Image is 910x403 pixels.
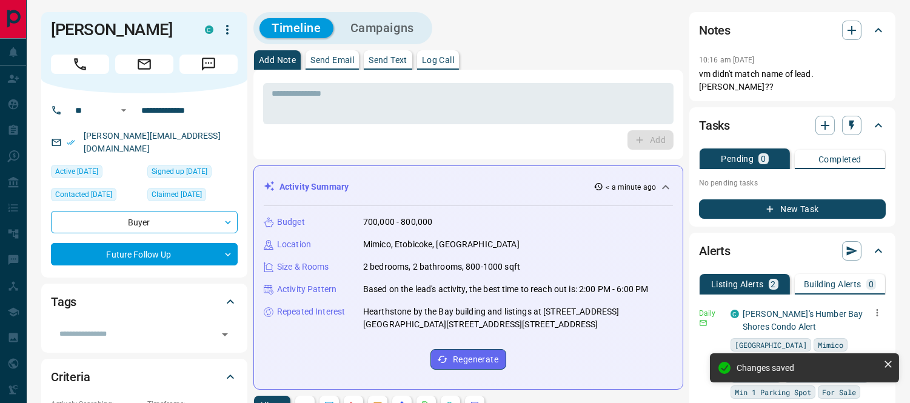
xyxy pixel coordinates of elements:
div: Fri Jul 05 2024 [147,165,238,182]
button: Open [216,326,233,343]
p: 0 [761,155,766,163]
span: [GEOGRAPHIC_DATA] [735,339,807,351]
div: Wed Aug 13 2025 [51,188,141,205]
h2: Notes [699,21,731,40]
p: Hearthstone by the Bay building and listings at [STREET_ADDRESS][GEOGRAPHIC_DATA][STREET_ADDRESS]... [363,305,673,331]
p: Repeated Interest [277,305,345,318]
p: Mimico, Etobicoke, [GEOGRAPHIC_DATA] [363,238,520,251]
div: Buyer [51,211,238,233]
h2: Tags [51,292,76,311]
p: No pending tasks [699,174,886,192]
div: Notes [699,16,886,45]
div: condos.ca [205,25,213,34]
span: Claimed [DATE] [152,188,202,201]
h2: Tasks [699,116,730,135]
a: [PERSON_NAME][EMAIL_ADDRESS][DOMAIN_NAME] [84,131,221,153]
div: Activity Summary< a minute ago [264,176,673,198]
p: Size & Rooms [277,261,329,273]
p: Daily [699,308,723,319]
div: Changes saved [737,363,878,373]
h1: [PERSON_NAME] [51,20,187,39]
p: 2 [771,280,776,288]
span: Signed up [DATE] [152,165,207,178]
p: Pending [721,155,754,163]
p: Log Call [422,56,454,64]
div: Thu Aug 07 2025 [147,188,238,205]
p: 10:16 am [DATE] [699,56,755,64]
span: Call [51,55,109,74]
a: [PERSON_NAME]'s Humber Bay Shores Condo Alert [743,309,863,331]
p: 2 bedrooms, 2 bathrooms, 800-1000 sqft [363,261,520,273]
p: Listing Alerts [711,280,764,288]
span: Mimico [818,339,843,351]
div: Alerts [699,236,886,265]
button: New Task [699,199,886,219]
button: Campaigns [338,18,426,38]
svg: Email [699,319,708,327]
h2: Criteria [51,367,90,387]
span: Active [DATE] [55,165,98,178]
svg: Email Verified [67,138,75,147]
p: Activity Summary [279,181,349,193]
div: Criteria [51,362,238,391]
h2: Alerts [699,241,731,261]
p: 700,000 - 800,000 [363,216,432,228]
span: Contacted [DATE] [55,188,112,201]
div: Tasks [699,111,886,140]
p: Completed [818,155,861,164]
div: Tags [51,287,238,316]
p: Based on the lead's activity, the best time to reach out is: 2:00 PM - 6:00 PM [363,283,648,296]
button: Timeline [259,18,333,38]
div: condos.ca [731,310,739,318]
div: Thu Aug 14 2025 [51,165,141,182]
p: vm didn't match name of lead. [PERSON_NAME]?? [699,68,886,93]
p: Send Email [310,56,354,64]
p: 0 [869,280,874,288]
p: Add Note [259,56,296,64]
span: Message [179,55,238,74]
span: Email [115,55,173,74]
button: Regenerate [430,349,506,370]
div: Future Follow Up [51,243,238,265]
p: Activity Pattern [277,283,336,296]
p: Budget [277,216,305,228]
p: Building Alerts [804,280,861,288]
p: Send Text [369,56,407,64]
button: Open [116,103,131,118]
p: Location [277,238,311,251]
p: < a minute ago [606,182,656,193]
